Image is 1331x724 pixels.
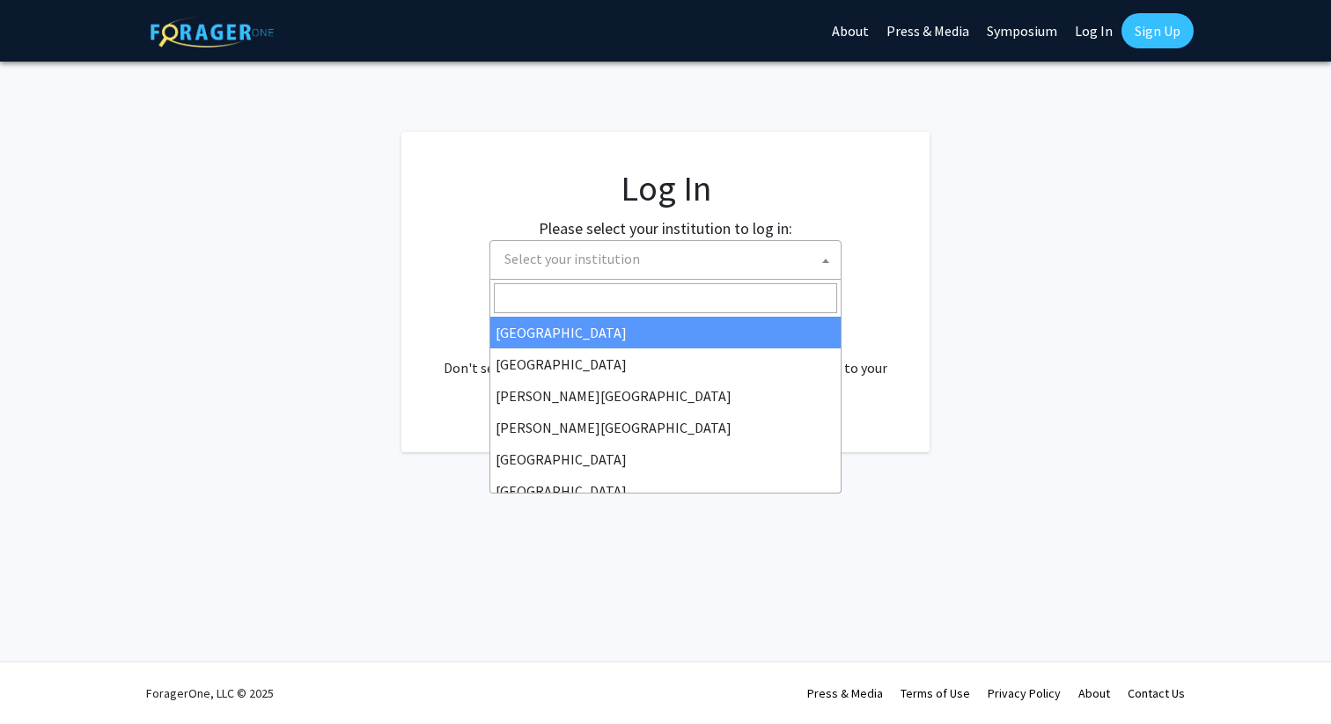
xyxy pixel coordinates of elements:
[1078,685,1110,701] a: About
[807,685,883,701] a: Press & Media
[490,380,841,412] li: [PERSON_NAME][GEOGRAPHIC_DATA]
[490,348,841,380] li: [GEOGRAPHIC_DATA]
[494,283,837,313] input: Search
[1121,13,1194,48] a: Sign Up
[437,167,894,209] h1: Log In
[151,17,274,48] img: ForagerOne Logo
[437,315,894,399] div: No account? . Don't see your institution? about bringing ForagerOne to your institution.
[13,645,75,711] iframe: Chat
[490,412,841,443] li: [PERSON_NAME][GEOGRAPHIC_DATA]
[490,443,841,475] li: [GEOGRAPHIC_DATA]
[490,475,841,507] li: [GEOGRAPHIC_DATA]
[988,685,1061,701] a: Privacy Policy
[490,317,841,348] li: [GEOGRAPHIC_DATA]
[1128,685,1185,701] a: Contact Us
[497,241,841,277] span: Select your institution
[146,662,274,724] div: ForagerOne, LLC © 2025
[901,685,970,701] a: Terms of Use
[504,250,640,267] span: Select your institution
[539,216,792,240] label: Please select your institution to log in:
[489,240,842,280] span: Select your institution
